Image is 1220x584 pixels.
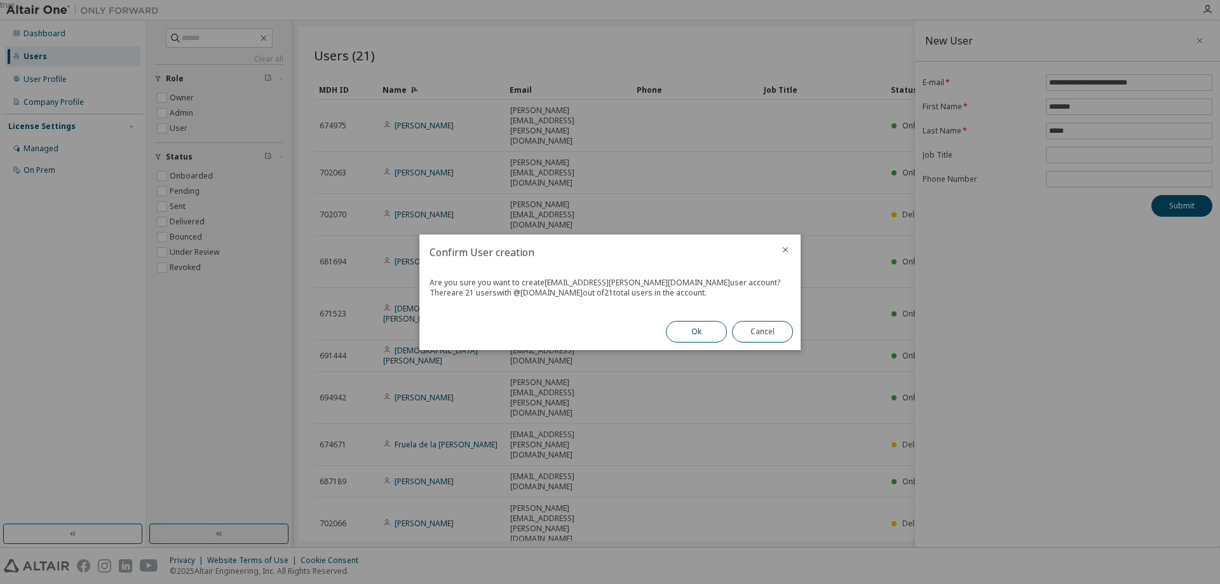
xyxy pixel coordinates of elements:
button: close [780,245,790,255]
button: Cancel [732,321,793,343]
h2: Confirm User creation [419,234,770,270]
div: There are 21 users with @ [DOMAIN_NAME] out of 21 total users in the account. [430,288,790,298]
div: Are you sure you want to create [EMAIL_ADDRESS][PERSON_NAME][DOMAIN_NAME] user account? [430,278,790,288]
button: Ok [666,321,727,343]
